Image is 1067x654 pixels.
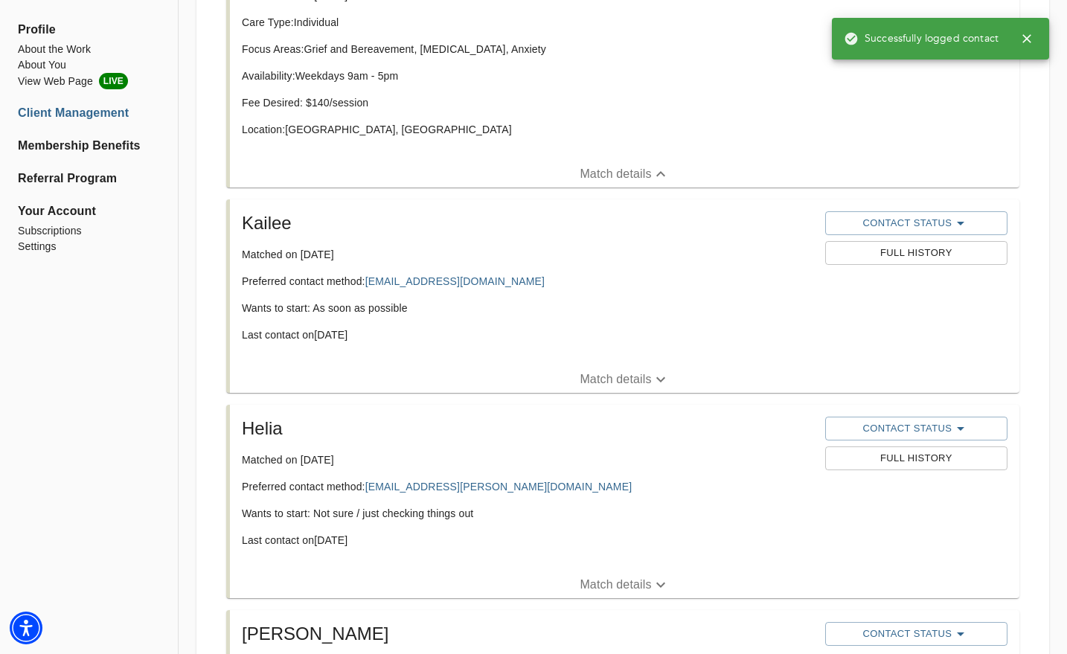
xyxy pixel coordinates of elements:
[825,446,1007,470] button: Full History
[844,31,999,46] span: Successfully logged contact
[230,161,1019,187] button: Match details
[825,211,1007,235] button: Contact Status
[242,622,813,646] h5: [PERSON_NAME]
[580,576,651,594] p: Match details
[580,165,651,183] p: Match details
[18,57,160,73] a: About You
[242,274,813,289] p: Preferred contact method:
[230,366,1019,393] button: Match details
[18,137,160,155] a: Membership Benefits
[18,73,160,89] a: View Web PageLIVE
[242,247,813,262] p: Matched on [DATE]
[833,450,1000,467] span: Full History
[242,211,813,235] h5: Kailee
[242,95,813,110] p: Fee Desired: $ 140 /session
[18,170,160,187] a: Referral Program
[833,625,1000,643] span: Contact Status
[18,42,160,57] a: About the Work
[242,15,813,30] p: Care Type: Individual
[825,622,1007,646] button: Contact Status
[242,68,813,83] p: Availability: Weekdays 9am - 5pm
[833,420,1000,437] span: Contact Status
[825,241,1007,265] button: Full History
[99,73,128,89] span: LIVE
[242,122,813,137] p: Location: [GEOGRAPHIC_DATA], [GEOGRAPHIC_DATA]
[580,371,651,388] p: Match details
[242,506,813,521] p: Wants to start: Not sure / just checking things out
[18,21,160,39] span: Profile
[10,612,42,644] div: Accessibility Menu
[18,104,160,122] a: Client Management
[833,214,1000,232] span: Contact Status
[825,417,1007,440] button: Contact Status
[18,239,160,254] a: Settings
[242,533,813,548] p: Last contact on [DATE]
[18,73,160,89] li: View Web Page
[833,245,1000,262] span: Full History
[365,481,632,493] a: [EMAIL_ADDRESS][PERSON_NAME][DOMAIN_NAME]
[18,223,160,239] a: Subscriptions
[18,202,160,220] span: Your Account
[242,42,813,57] p: Focus Areas: Grief and Bereavement, [MEDICAL_DATA], Anxiety
[230,571,1019,598] button: Match details
[242,417,813,440] h5: Helia
[242,479,813,494] p: Preferred contact method:
[242,327,813,342] p: Last contact on [DATE]
[242,301,813,315] p: Wants to start: As soon as possible
[365,275,545,287] a: [EMAIL_ADDRESS][DOMAIN_NAME]
[242,452,813,467] p: Matched on [DATE]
